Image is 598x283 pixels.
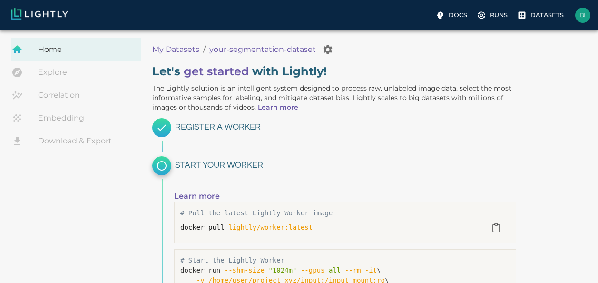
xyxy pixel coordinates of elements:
div: docker pull [180,222,482,232]
span: lightly/worker:latest [228,223,313,231]
span: # Pull the latest Lightly Worker image [180,209,333,217]
span: --gpus [301,266,325,274]
nav: breadcrumb [152,40,511,59]
span: Home [38,44,134,55]
label: billu.reporter.kaltak@gmail.com [571,5,594,26]
span: -it [365,266,377,274]
label: Docs [433,8,471,23]
a: Learn more [258,103,298,111]
button: Manage your dataset [318,40,337,59]
a: Download & Export [11,130,141,152]
a: Explore [11,61,141,84]
label: Runs [475,8,511,23]
nav: explore, analyze, sample, metadata, embedding, correlations label, download your dataset [11,38,141,152]
img: Lightly [11,8,68,20]
span: --rm [345,266,361,274]
h6: Register a Worker [175,120,516,135]
button: Copy to clipboard [487,218,506,237]
strong: Let ' s with Lightly! [152,64,327,78]
h6: Start your Worker [175,158,516,173]
p: Runs [490,10,508,20]
span: --shm-size [225,266,265,274]
a: Home [11,38,141,61]
label: Datasets [515,8,568,23]
img: billu.reporter.kaltak@gmail.com [575,8,590,23]
span: "1024m" [268,266,296,274]
span: all [329,266,341,274]
a: your-segmentation-dataset [209,44,316,55]
a: Learn more [174,192,220,201]
a: get started [184,64,249,78]
a: Embedding [11,107,141,130]
a: My Datasets [152,44,199,55]
li: / [203,44,206,55]
p: Datasets [530,10,564,20]
span: # Start the Lightly Worker [180,256,284,264]
p: Docs [449,10,467,20]
a: Correlation [11,84,141,107]
p: The Lightly solution is an intelligent system designed to process raw, unlabeled image data, sele... [152,83,516,112]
